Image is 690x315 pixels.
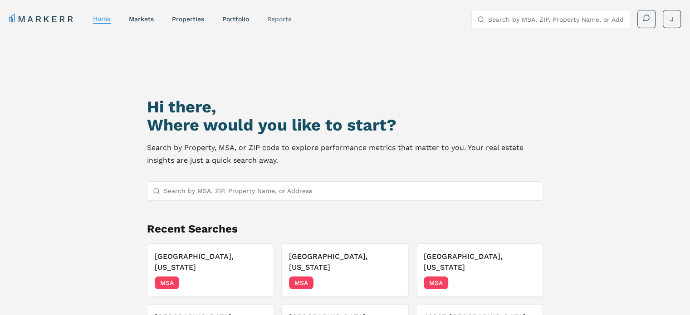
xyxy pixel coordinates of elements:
[147,243,274,297] button: Remove Peoria, Illinois[GEOGRAPHIC_DATA], [US_STATE]MSA[DATE]
[222,15,249,23] a: Portfolio
[172,15,204,23] a: properties
[246,278,266,287] span: [DATE]
[155,276,179,289] span: MSA
[289,276,313,289] span: MSA
[424,251,535,273] h3: [GEOGRAPHIC_DATA], [US_STATE]
[147,222,543,236] h2: Recent Searches
[129,15,154,23] a: markets
[147,98,543,116] h1: Hi there,
[515,278,535,287] span: [DATE]
[670,15,674,24] span: J
[93,15,111,22] a: home
[9,13,75,25] a: MARKERR
[147,116,543,134] h2: Where would you like to start?
[155,251,266,273] h3: [GEOGRAPHIC_DATA], [US_STATE]
[267,15,291,23] a: reports
[488,10,624,29] input: Search by MSA, ZIP, Property Name, or Address
[416,243,543,297] button: Remove Fayetteville, North Carolina[GEOGRAPHIC_DATA], [US_STATE]MSA[DATE]
[663,10,681,28] button: J
[381,278,401,287] span: [DATE]
[289,251,401,273] h3: [GEOGRAPHIC_DATA], [US_STATE]
[147,141,543,167] p: Search by Property, MSA, or ZIP code to explore performance metrics that matter to you. Your real...
[281,243,408,297] button: Remove Tampa, Florida[GEOGRAPHIC_DATA], [US_STATE]MSA[DATE]
[164,182,537,200] input: Search by MSA, ZIP, Property Name, or Address
[424,276,448,289] span: MSA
